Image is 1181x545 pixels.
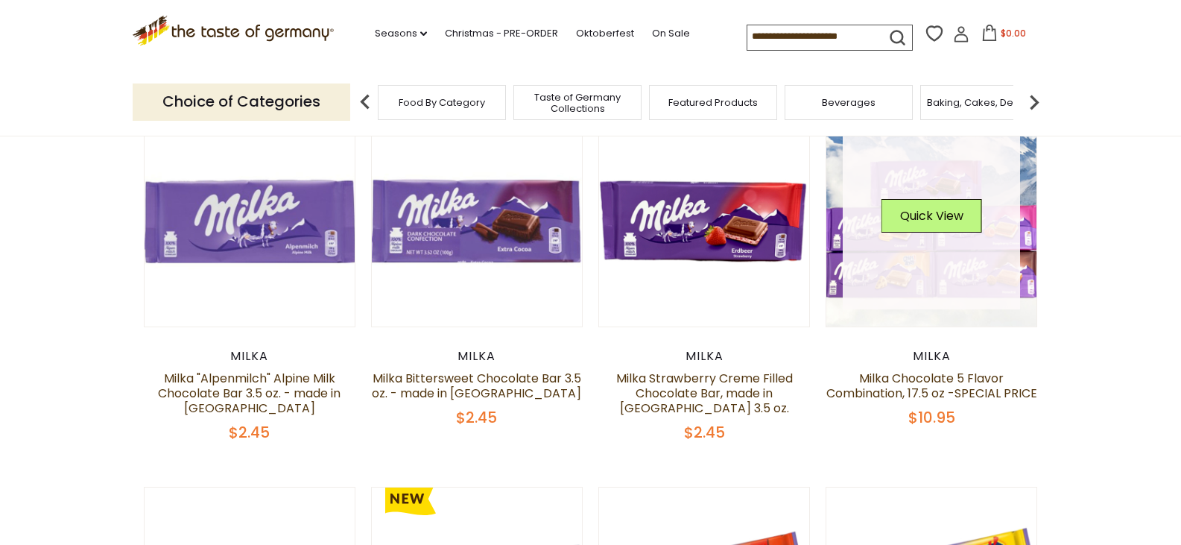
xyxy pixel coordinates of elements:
[133,84,350,120] p: Choice of Categories
[158,370,341,417] a: Milka "Alpenmilch" Alpine Milk Chocolate Bar 3.5 oz. - made in [GEOGRAPHIC_DATA]
[350,87,380,117] img: previous arrow
[145,116,355,327] img: Milka
[826,370,1037,402] a: Milka Chocolate 5 Flavor Combination, 17.5 oz -SPECIAL PRICE
[598,349,811,364] div: Milka
[445,25,558,42] a: Christmas - PRE-ORDER
[576,25,634,42] a: Oktoberfest
[822,97,876,108] a: Beverages
[599,116,810,327] img: Milka
[371,349,583,364] div: Milka
[1001,27,1026,40] span: $0.00
[668,97,758,108] a: Featured Products
[375,25,427,42] a: Seasons
[972,25,1036,47] button: $0.00
[372,116,583,327] img: Milka
[927,97,1042,108] a: Baking, Cakes, Desserts
[826,349,1038,364] div: Milka
[229,422,270,443] span: $2.45
[652,25,690,42] a: On Sale
[372,370,581,402] a: Milka Bittersweet Chocolate Bar 3.5 oz. - made in [GEOGRAPHIC_DATA]
[684,422,725,443] span: $2.45
[908,407,955,428] span: $10.95
[881,199,982,233] button: Quick View
[1019,87,1049,117] img: next arrow
[399,97,485,108] a: Food By Category
[616,370,793,417] a: Milka Strawberry Creme Filled Chocolate Bar, made in [GEOGRAPHIC_DATA] 3.5 oz.
[826,116,1037,327] img: Milka
[518,92,637,114] a: Taste of Germany Collections
[144,349,356,364] div: Milka
[456,407,497,428] span: $2.45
